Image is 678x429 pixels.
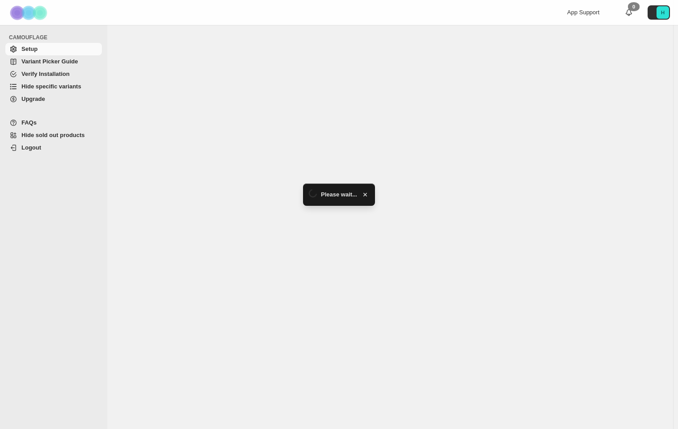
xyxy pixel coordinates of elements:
[21,144,41,151] span: Logout
[21,46,38,52] span: Setup
[7,0,52,25] img: Camouflage
[657,6,669,19] span: Avatar with initials H
[567,9,599,16] span: App Support
[5,43,102,55] a: Setup
[21,119,37,126] span: FAQs
[5,93,102,105] a: Upgrade
[9,34,103,41] span: CAMOUFLAGE
[5,129,102,142] a: Hide sold out products
[5,55,102,68] a: Variant Picker Guide
[21,71,70,77] span: Verify Installation
[21,58,78,65] span: Variant Picker Guide
[5,68,102,80] a: Verify Installation
[5,80,102,93] a: Hide specific variants
[21,96,45,102] span: Upgrade
[648,5,670,20] button: Avatar with initials H
[624,8,633,17] a: 0
[21,132,85,138] span: Hide sold out products
[21,83,81,90] span: Hide specific variants
[5,117,102,129] a: FAQs
[5,142,102,154] a: Logout
[661,10,665,15] text: H
[628,2,640,11] div: 0
[321,190,357,199] span: Please wait...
